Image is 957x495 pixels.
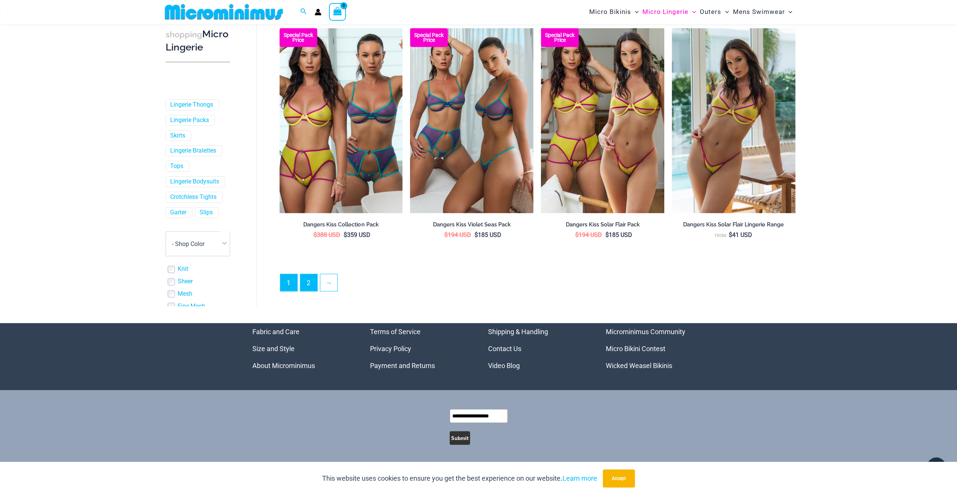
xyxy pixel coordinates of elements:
[170,116,209,124] a: Lingerie Packs
[541,28,664,213] a: Dangers kiss Solar Flair Pack Dangers Kiss Solar Flair 1060 Bra 6060 Thong 1760 Garter 03Dangers ...
[280,221,403,228] h2: Dangers Kiss Collection Pack
[606,362,672,370] a: Wicked Weasel Bikinis
[410,33,448,43] b: Special Pack Price
[329,3,346,20] a: View Shopping Cart, empty
[642,2,688,21] span: Micro Lingerie
[370,323,469,374] aside: Footer Widget 2
[370,323,469,374] nav: Menu
[280,221,403,231] a: Dangers Kiss Collection Pack
[162,3,286,20] img: MM SHOP LOGO FLAT
[280,28,403,213] a: Dangers kiss Collection Pack Dangers Kiss Solar Flair 1060 Bra 611 Micro 1760 Garter 03Dangers Ki...
[606,323,705,374] nav: Menu
[672,28,795,213] a: Dangers Kiss Solar Flair 1060 Bra 6060 Thong 01Dangers Kiss Solar Flair 1060 Bra 6060 Thong 04Dan...
[729,231,732,238] span: $
[170,147,216,155] a: Lingerie Bralettes
[575,231,578,238] span: $
[641,2,698,21] a: Micro LingerieMenu ToggleMenu Toggle
[444,231,448,238] span: $
[313,231,317,238] span: $
[475,231,501,238] bdi: 185 USD
[370,328,421,336] a: Terms of Service
[313,231,340,238] bdi: 388 USD
[322,473,597,484] p: This website uses cookies to ensure you get the best experience on our website.
[170,162,183,170] a: Tops
[541,28,664,213] img: Dangers kiss Solar Flair Pack
[252,328,300,336] a: Fabric and Care
[410,221,533,231] a: Dangers Kiss Violet Seas Pack
[320,274,337,291] a: →
[631,2,639,21] span: Menu Toggle
[733,2,785,21] span: Mens Swimwear
[606,323,705,374] aside: Footer Widget 4
[166,231,230,256] span: - Shop Color
[589,2,631,21] span: Micro Bikinis
[170,193,217,201] a: Crotchless Tights
[575,231,602,238] bdi: 194 USD
[280,28,403,213] img: Dangers kiss Collection Pack
[166,232,230,256] span: - Shop Color
[488,328,548,336] a: Shipping & Handling
[170,131,185,139] a: Skirts
[178,265,188,273] a: Knit
[672,28,795,213] img: Dangers Kiss Solar Flair 1060 Bra 6060 Thong 01
[280,274,795,296] nav: Product Pagination
[410,221,533,228] h2: Dangers Kiss Violet Seas Pack
[721,2,729,21] span: Menu Toggle
[729,231,752,238] bdi: 41 USD
[541,221,664,228] h2: Dangers Kiss Solar Flair Pack
[200,208,213,216] a: Slips
[252,345,295,353] a: Size and Style
[606,345,665,353] a: Micro Bikini Contest
[410,28,533,213] img: Dangers kiss Violet Seas Pack
[606,328,685,336] a: Microminimus Community
[444,231,471,238] bdi: 194 USD
[715,233,727,238] span: From:
[170,178,219,186] a: Lingerie Bodysuits
[344,231,370,238] bdi: 359 USD
[475,231,478,238] span: $
[172,240,204,247] span: - Shop Color
[562,474,597,482] a: Learn more
[178,290,192,298] a: Mesh
[280,274,297,291] span: Page 1
[688,2,696,21] span: Menu Toggle
[488,345,521,353] a: Contact Us
[587,2,641,21] a: Micro BikinisMenu ToggleMenu Toggle
[605,231,632,238] bdi: 185 USD
[586,1,796,23] nav: Site Navigation
[166,28,230,54] h3: Micro Lingerie
[300,7,307,17] a: Search icon link
[731,2,794,21] a: Mens SwimwearMenu ToggleMenu Toggle
[166,30,202,39] span: shopping
[488,323,587,374] nav: Menu
[698,2,731,21] a: OutersMenu ToggleMenu Toggle
[178,302,205,310] a: Fine Mesh
[300,274,317,291] a: Page 2
[672,221,795,231] a: Dangers Kiss Solar Flair Lingerie Range
[280,33,317,43] b: Special Pack Price
[344,231,347,238] span: $
[700,2,721,21] span: Outers
[541,33,579,43] b: Special Pack Price
[370,362,435,370] a: Payment and Returns
[252,323,352,374] nav: Menu
[170,101,213,109] a: Lingerie Thongs
[252,362,315,370] a: About Microminimus
[178,278,193,286] a: Sheer
[605,231,608,238] span: $
[488,362,520,370] a: Video Blog
[541,221,664,231] a: Dangers Kiss Solar Flair Pack
[450,431,470,445] button: Submit
[785,2,792,21] span: Menu Toggle
[672,221,795,228] h2: Dangers Kiss Solar Flair Lingerie Range
[410,28,533,213] a: Dangers kiss Violet Seas Pack Dangers Kiss Violet Seas 1060 Bra 611 Micro 04Dangers Kiss Violet S...
[170,208,186,216] a: Garter
[370,345,411,353] a: Privacy Policy
[603,469,635,487] button: Accept
[315,9,321,15] a: Account icon link
[252,323,352,374] aside: Footer Widget 1
[488,323,587,374] aside: Footer Widget 3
